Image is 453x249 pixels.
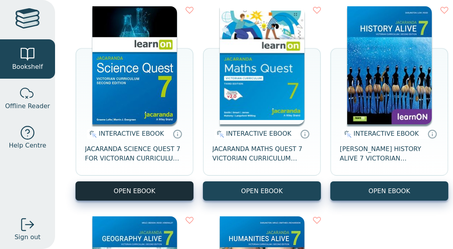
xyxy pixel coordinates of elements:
img: b87b3e28-4171-4aeb-a345-7fa4fe4e6e25.jpg [220,6,304,124]
button: OPEN EBOOK [75,181,193,201]
span: INTERACTIVE EBOOK [226,130,291,137]
span: [PERSON_NAME] HISTORY ALIVE 7 VICTORIAN CURRICULUM LEARNON EBOOK 2E [340,144,439,163]
img: d4781fba-7f91-e911-a97e-0272d098c78b.jpg [347,6,432,124]
img: interactive.svg [87,129,97,139]
button: OPEN EBOOK [203,181,321,201]
a: Interactive eBooks are accessed online via the publisher’s portal. They contain interactive resou... [300,129,309,138]
img: interactive.svg [342,129,352,139]
span: JACARANDA MATHS QUEST 7 VICTORIAN CURRICULUM LEARNON EBOOK 3E [212,144,311,163]
button: OPEN EBOOK [330,181,448,201]
span: JACARANDA SCIENCE QUEST 7 FOR VICTORIAN CURRICULUM LEARNON 2E EBOOK [85,144,184,163]
a: Interactive eBooks are accessed online via the publisher’s portal. They contain interactive resou... [173,129,182,138]
img: interactive.svg [214,129,224,139]
span: Sign out [15,232,41,242]
span: INTERACTIVE EBOOK [354,130,419,137]
span: Bookshelf [12,62,43,72]
span: Offline Reader [5,101,50,111]
span: Help Centre [9,141,46,150]
img: 329c5ec2-5188-ea11-a992-0272d098c78b.jpg [92,6,177,124]
span: INTERACTIVE EBOOK [99,130,164,137]
a: Interactive eBooks are accessed online via the publisher’s portal. They contain interactive resou... [427,129,437,138]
